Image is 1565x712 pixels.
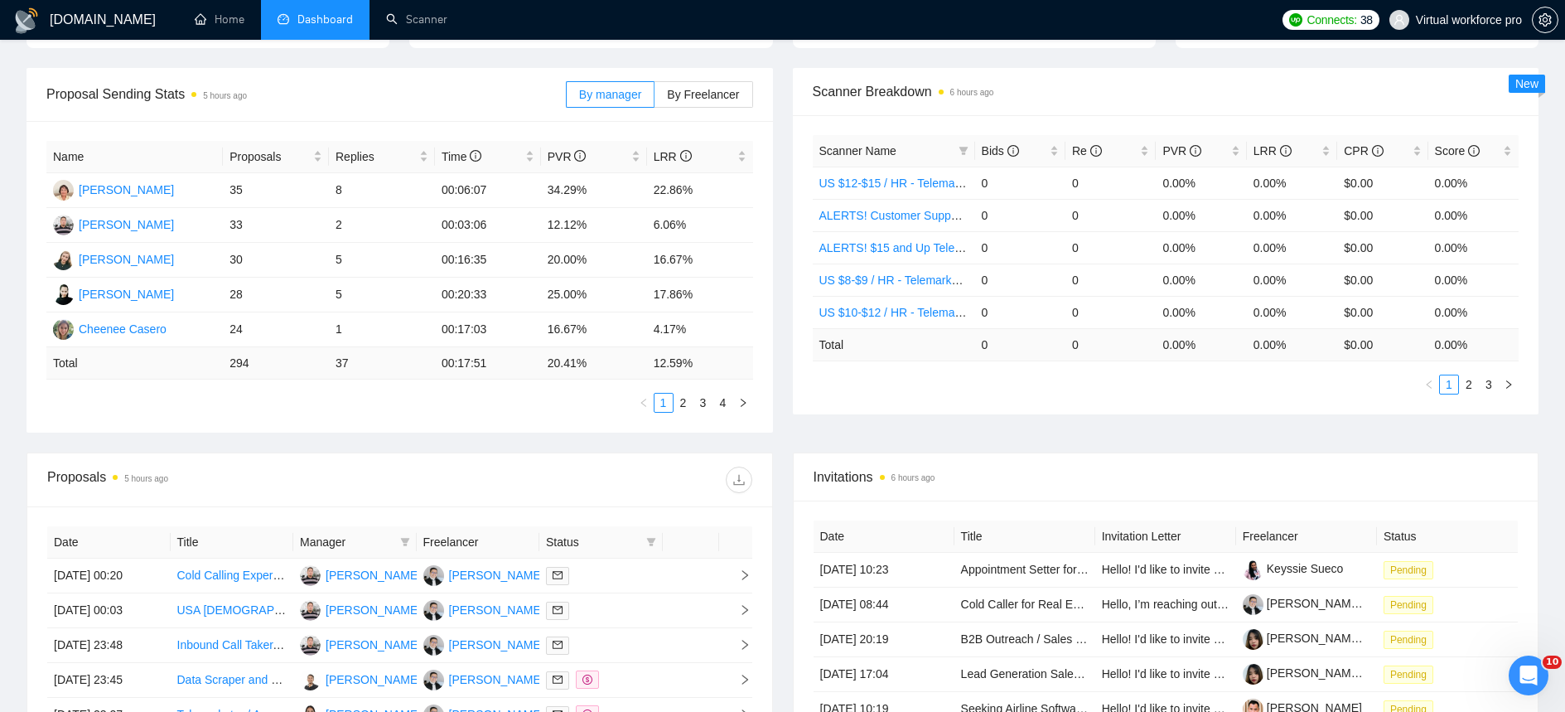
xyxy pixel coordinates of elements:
[195,12,244,27] a: homeHome
[423,672,643,685] a: LB[PERSON_NAME] [PERSON_NAME]
[955,138,972,163] span: filter
[53,322,167,335] a: CCCheenee Casero
[1243,629,1263,650] img: c1fODwZsz5Fak3Hn876IX78oy_Rm60z6iPw_PJyZW1ox3cU6SluZIif8p2NurrcB7o
[223,347,329,380] td: 294
[541,312,647,347] td: 16.67%
[1337,296,1427,328] td: $0.00
[819,209,992,222] a: ALERTS! Customer Support USA
[1072,144,1102,157] span: Re
[1247,199,1337,231] td: 0.00%
[553,570,563,580] span: mail
[300,603,421,616] a: RM[PERSON_NAME]
[223,141,329,173] th: Proposals
[667,88,739,101] span: By Freelancer
[726,604,751,616] span: right
[950,88,994,97] time: 6 hours ago
[53,217,174,230] a: RM[PERSON_NAME]
[449,636,643,654] div: [PERSON_NAME] [PERSON_NAME]
[954,588,1095,622] td: Cold Caller for Real Estate Opportunities
[1337,264,1427,296] td: $0.00
[203,91,247,100] time: 5 hours ago
[449,671,643,689] div: [PERSON_NAME] [PERSON_NAME]
[1236,521,1377,553] th: Freelancer
[1344,144,1383,157] span: CPR
[442,150,481,163] span: Time
[171,628,294,663] td: Inbound Call Taker, Sales Development Representative for Web Design Agency
[423,670,444,690] img: LB
[814,657,954,692] td: [DATE] 17:04
[634,393,654,413] button: left
[223,278,329,312] td: 28
[326,636,421,654] div: [PERSON_NAME]
[961,632,1236,646] a: B2B Outreach / Sales Setter for AI Consulting Agency
[733,393,753,413] li: Next Page
[1253,144,1292,157] span: LRR
[647,312,753,347] td: 4.17%
[223,243,329,278] td: 30
[1243,632,1519,645] a: [PERSON_NAME] [PERSON_NAME] Baldelovar
[1543,656,1562,669] span: 10
[954,553,1095,588] td: Appointment Setter for Consulting Firm
[1532,7,1558,33] button: setting
[639,398,649,408] span: left
[435,347,541,380] td: 00:17:51
[13,7,40,34] img: logo
[1424,380,1434,390] span: left
[654,393,674,413] li: 1
[574,150,586,162] span: info-circle
[541,278,647,312] td: 25.00%
[124,474,168,483] time: 5 hours ago
[1065,199,1156,231] td: 0
[674,393,693,413] li: 2
[1247,264,1337,296] td: 0.00%
[1499,375,1519,395] li: Next Page
[47,663,171,698] td: [DATE] 23:45
[1247,328,1337,361] td: 0.00 %
[1065,264,1156,296] td: 0
[1384,666,1433,684] span: Pending
[329,141,435,173] th: Replies
[1499,375,1519,395] button: right
[1156,296,1246,328] td: 0.00%
[223,312,329,347] td: 24
[579,88,641,101] span: By manager
[1419,375,1439,395] button: left
[423,635,444,656] img: LB
[1065,167,1156,199] td: 0
[449,566,643,584] div: [PERSON_NAME] [PERSON_NAME]
[300,600,321,621] img: RM
[300,568,421,581] a: RM[PERSON_NAME]
[171,559,294,593] td: Cold Calling Expert Business Developer manager
[1384,561,1433,579] span: Pending
[814,521,954,553] th: Date
[53,319,74,340] img: CC
[733,393,753,413] button: right
[53,252,174,265] a: YB[PERSON_NAME]
[1428,328,1519,361] td: 0.00 %
[954,622,1095,657] td: B2B Outreach / Sales Setter for AI Consulting Agency
[1384,598,1440,611] a: Pending
[541,243,647,278] td: 20.00%
[726,674,751,685] span: right
[1533,13,1558,27] span: setting
[53,180,74,201] img: JA
[1419,375,1439,395] li: Previous Page
[1377,521,1518,553] th: Status
[680,150,692,162] span: info-circle
[1243,664,1263,685] img: c1fODwZsz5Fak3Hn876IX78oy_Rm60z6iPw_PJyZW1ox3cU6SluZIif8p2NurrcB7o
[435,243,541,278] td: 00:16:35
[300,670,321,690] img: CN
[582,675,592,685] span: dollar
[1532,13,1558,27] a: setting
[1460,375,1478,394] a: 2
[553,605,563,615] span: mail
[814,467,1519,487] span: Invitations
[79,250,174,269] div: [PERSON_NAME]
[79,285,174,303] div: [PERSON_NAME]
[278,13,289,25] span: dashboard
[1384,632,1440,646] a: Pending
[634,393,654,413] li: Previous Page
[177,673,397,686] a: Data Scraper and Lead Generator Needed
[1384,563,1440,576] a: Pending
[1459,375,1479,395] li: 2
